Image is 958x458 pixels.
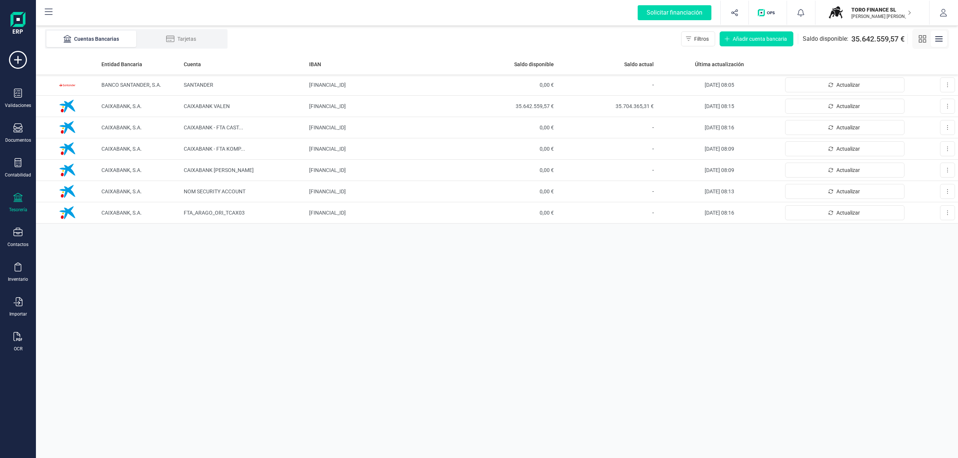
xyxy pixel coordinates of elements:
span: [DATE] 08:16 [705,125,734,130]
span: Saldo disponible: [803,34,848,43]
span: [DATE] 08:09 [705,167,734,173]
img: Imagen de BANCO SANTANDER, S.A. [56,74,79,96]
div: Solicitar financiación [638,5,711,20]
div: Tesorería [9,207,27,213]
span: 35.642.559,57 € [851,34,904,44]
span: CAIXABANK, S.A. [101,103,142,109]
p: - [560,123,654,132]
span: Filtros [694,35,709,43]
td: [FINANCIAL_ID] [306,160,457,181]
div: Tarjetas [151,35,211,43]
p: - [560,166,654,175]
div: Cuentas Bancarias [61,35,121,43]
span: CAIXABANK, S.A. [101,167,142,173]
td: [FINANCIAL_ID] [306,117,457,138]
span: 0,00 € [460,166,554,174]
span: Actualizar [836,166,860,174]
img: Imagen de CAIXABANK, S.A. [56,138,79,160]
span: SANTANDER [184,82,213,88]
img: Logo de OPS [758,9,778,16]
span: CAIXABANK, S.A. [101,210,142,216]
button: Actualizar [785,99,904,114]
span: NOM SECURITY ACCOUNT [184,188,245,194]
div: Validaciones [5,102,31,108]
img: Imagen de CAIXABANK, S.A. [56,116,79,139]
div: Importar [9,311,27,317]
span: Cuenta [184,61,201,68]
td: [FINANCIAL_ID] [306,138,457,160]
span: Entidad Bancaria [101,61,142,68]
img: Imagen de CAIXABANK, S.A. [56,180,79,203]
span: 0,00 € [460,188,554,195]
img: Logo Finanedi [10,12,25,36]
button: Actualizar [785,163,904,178]
p: - [560,80,654,89]
button: Actualizar [785,77,904,92]
p: TORO FINANCE SL [851,6,911,13]
img: Imagen de CAIXABANK, S.A. [56,202,79,224]
span: 0,00 € [460,81,554,89]
span: 0,00 € [460,124,554,131]
button: Actualizar [785,141,904,156]
span: CAIXABANK, S.A. [101,125,142,130]
span: Actualizar [836,102,860,110]
span: 35.704.365,31 € [560,102,654,110]
span: CAIXABANK - FTA KOMP ... [184,146,245,152]
div: Documentos [5,137,31,143]
button: Logo de OPS [753,1,782,25]
img: Imagen de CAIXABANK, S.A. [56,159,79,181]
button: TOTORO FINANCE SL[PERSON_NAME] [PERSON_NAME] [824,1,920,25]
span: Actualizar [836,188,860,195]
span: [DATE] 08:16 [705,210,734,216]
span: [DATE] 08:13 [705,188,734,194]
span: FTA_ARAGO_ORI_TCAX03 [184,210,245,216]
button: Actualizar [785,205,904,220]
span: Actualizar [836,209,860,216]
div: Inventario [8,276,28,282]
img: TO [827,4,844,21]
img: Imagen de CAIXABANK, S.A. [56,95,79,117]
span: Actualizar [836,81,860,89]
span: Actualizar [836,124,860,131]
span: CAIXABANK, S.A. [101,146,142,152]
td: [FINANCIAL_ID] [306,202,457,224]
p: [PERSON_NAME] [PERSON_NAME] [851,13,911,19]
p: - [560,208,654,217]
span: Actualizar [836,145,860,153]
span: Última actualización [695,61,744,68]
button: Filtros [681,31,715,46]
span: [DATE] 08:05 [705,82,734,88]
span: BANCO SANTANDER, S.A. [101,82,161,88]
span: 0,00 € [460,209,554,216]
td: [FINANCIAL_ID] [306,96,457,117]
div: Contabilidad [5,172,31,178]
span: 35.642.559,57 € [460,102,554,110]
button: Actualizar [785,184,904,199]
span: Saldo disponible [514,61,554,68]
button: Solicitar financiación [629,1,720,25]
span: [DATE] 08:09 [705,146,734,152]
div: OCR [14,346,22,352]
button: Actualizar [785,120,904,135]
span: CAIXABANK [PERSON_NAME] [184,167,254,173]
span: CAIXABANK VALEN [184,103,230,109]
button: Añadir cuenta bancaria [720,31,793,46]
span: CAIXABANK, S.A. [101,188,142,194]
span: [DATE] 08:15 [705,103,734,109]
p: - [560,144,654,153]
td: [FINANCIAL_ID] [306,74,457,96]
div: Contactos [7,242,28,248]
span: Saldo actual [624,61,654,68]
td: [FINANCIAL_ID] [306,181,457,202]
span: 0,00 € [460,145,554,153]
span: CAIXABANK - FTA CAST ... [184,125,243,130]
span: IBAN [309,61,321,68]
span: Añadir cuenta bancaria [733,35,787,43]
p: - [560,187,654,196]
